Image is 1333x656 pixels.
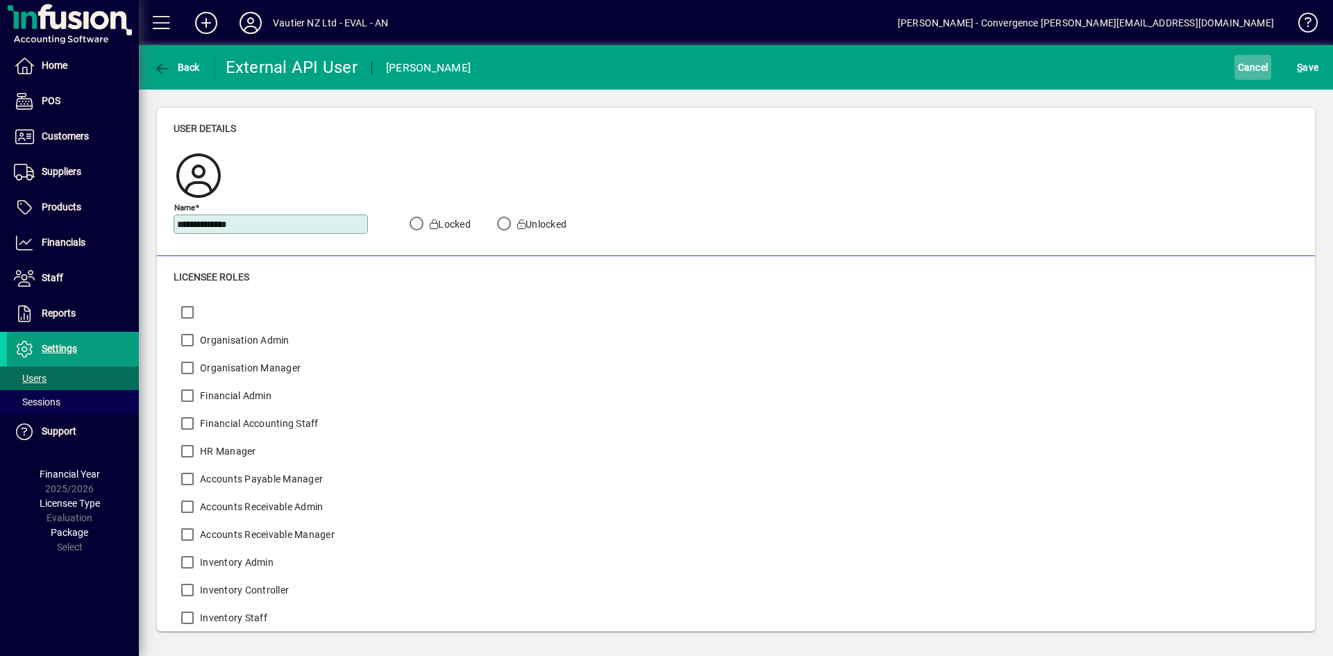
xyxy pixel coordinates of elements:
a: Financials [7,226,139,260]
a: Products [7,190,139,225]
button: Add [184,10,228,35]
a: Suppliers [7,155,139,190]
label: Organisation Manager [197,361,301,375]
span: Package [51,527,88,538]
span: Cancel [1238,56,1268,78]
label: Inventory Controller [197,583,289,597]
span: Licensee Type [40,498,100,509]
a: Reports [7,296,139,331]
span: S [1297,62,1302,73]
span: Financial Year [40,469,100,480]
div: Vautier NZ Ltd - EVAL - AN [273,12,389,34]
a: Customers [7,119,139,154]
label: Organisation Admin [197,333,290,347]
span: Users [14,373,47,384]
span: ave [1297,56,1318,78]
label: Accounts Receivable Admin [197,500,323,514]
span: Licensee roles [174,271,249,283]
div: [PERSON_NAME] [386,57,471,79]
label: Locked [427,217,471,231]
span: Home [42,60,67,71]
button: Back [150,55,203,80]
label: Accounts Payable Manager [197,472,323,486]
div: External API User [226,56,358,78]
a: POS [7,84,139,119]
mat-label: Name [174,202,195,212]
label: HR Manager [197,444,256,458]
label: Inventory Admin [197,555,274,569]
span: Customers [42,131,89,142]
span: User details [174,123,236,134]
label: Unlocked [514,217,567,231]
button: Profile [228,10,273,35]
a: Knowledge Base [1288,3,1316,48]
span: Settings [42,343,77,354]
label: Inventory Staff [197,611,267,625]
label: Financial Admin [197,389,271,403]
label: Financial Accounting Staff [197,417,319,430]
a: Users [7,367,139,390]
a: Sessions [7,390,139,414]
a: Home [7,49,139,83]
span: POS [42,95,60,106]
label: Accounts Receivable Manager [197,528,335,541]
span: Support [42,426,76,437]
span: Staff [42,272,63,283]
button: Save [1293,55,1322,80]
a: Staff [7,261,139,296]
span: Sessions [14,396,60,407]
app-page-header-button: Back [139,55,215,80]
button: Cancel [1234,55,1272,80]
span: Financials [42,237,85,248]
span: Back [153,62,200,73]
span: Reports [42,308,76,319]
span: Products [42,201,81,212]
a: Support [7,414,139,449]
span: Suppliers [42,166,81,177]
div: [PERSON_NAME] - Convergence [PERSON_NAME][EMAIL_ADDRESS][DOMAIN_NAME] [898,12,1274,34]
